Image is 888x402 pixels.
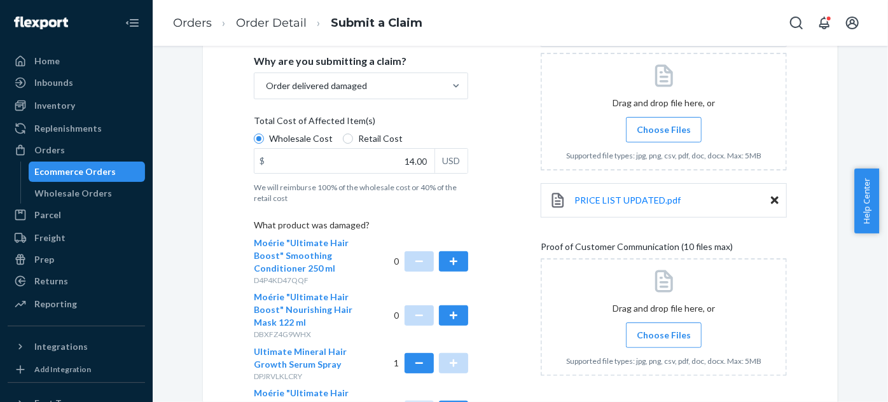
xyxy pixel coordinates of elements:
[35,187,113,200] div: Wholesale Orders
[29,183,146,204] a: Wholesale Orders
[8,205,145,225] a: Parcel
[163,4,433,42] ol: breadcrumbs
[394,237,469,286] div: 0
[343,134,353,144] input: Retail Cost
[784,10,809,36] button: Open Search Box
[34,55,60,67] div: Home
[254,149,270,173] div: $
[854,169,879,233] button: Help Center
[637,329,691,342] span: Choose Files
[8,228,145,248] a: Freight
[394,291,469,340] div: 0
[34,253,54,266] div: Prep
[236,16,307,30] a: Order Detail
[254,182,468,204] p: We will reimburse 100% of the wholesale cost or 40% of the retail cost
[173,16,212,30] a: Orders
[840,10,865,36] button: Open account menu
[35,165,116,178] div: Ecommerce Orders
[8,140,145,160] a: Orders
[34,340,88,353] div: Integrations
[254,329,361,340] p: DBXFZ4G9WHX
[8,271,145,291] a: Returns
[394,345,469,382] div: 1
[254,219,468,237] p: What product was damaged?
[34,144,65,156] div: Orders
[637,123,691,136] span: Choose Files
[34,76,73,89] div: Inbounds
[120,10,145,36] button: Close Navigation
[574,194,681,207] a: PRICE LIST UPDATED.pdf
[254,291,352,328] span: Moérie "Ultimate Hair Boost" Nourishing Hair Mask 122 ml
[358,132,403,145] span: Retail Cost
[8,249,145,270] a: Prep
[266,80,367,92] div: Order delivered damaged
[574,195,681,205] span: PRICE LIST UPDATED.pdf
[34,364,91,375] div: Add Integration
[8,336,145,357] button: Integrations
[34,99,75,112] div: Inventory
[14,17,68,29] img: Flexport logo
[34,298,77,310] div: Reporting
[8,294,145,314] a: Reporting
[254,371,361,382] p: DPJRVLKLCRY
[8,118,145,139] a: Replenishments
[8,95,145,116] a: Inventory
[254,275,361,286] p: D4P4KD47QQF
[434,149,468,173] div: USD
[254,114,375,132] span: Total Cost of Affected Item(s)
[29,162,146,182] a: Ecommerce Orders
[254,149,434,173] input: $USD
[34,232,66,244] div: Freight
[8,51,145,71] a: Home
[254,346,347,370] span: Ultimate Mineral Hair Growth Serum Spray
[254,134,264,144] input: Wholesale Cost
[8,362,145,377] a: Add Integration
[812,10,837,36] button: Open notifications
[34,209,61,221] div: Parcel
[34,122,102,135] div: Replenishments
[541,240,733,258] span: Proof of Customer Communication (10 files max)
[269,132,333,145] span: Wholesale Cost
[8,73,145,93] a: Inbounds
[254,55,406,67] p: Why are you submitting a claim?
[331,16,422,30] a: Submit a Claim
[34,275,68,288] div: Returns
[254,237,349,274] span: Moérie "Ultimate Hair Boost" Smoothing Conditioner 250 ml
